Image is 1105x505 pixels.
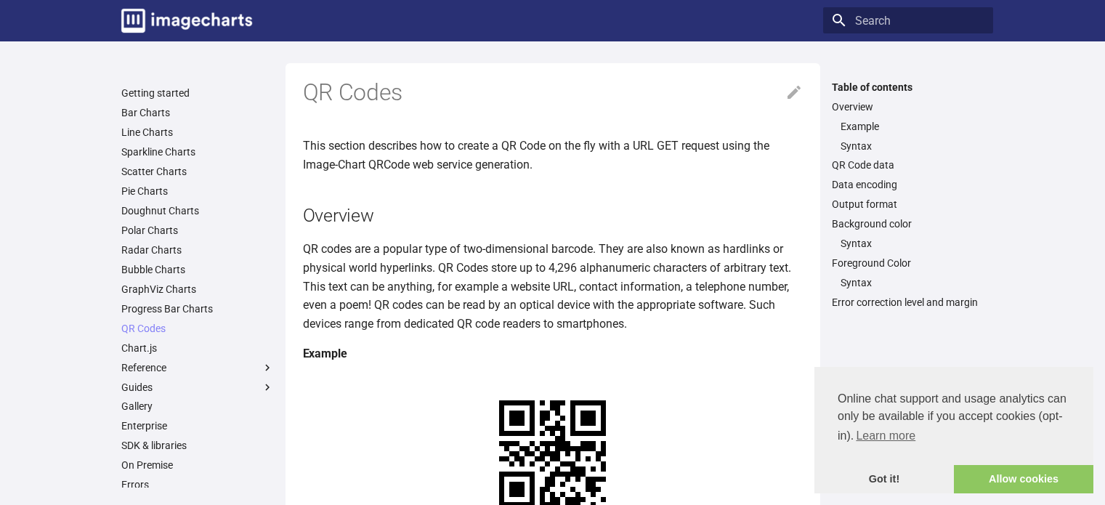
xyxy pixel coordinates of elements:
[841,276,984,289] a: Syntax
[121,185,274,198] a: Pie Charts
[823,81,993,94] label: Table of contents
[954,465,1093,494] a: allow cookies
[121,263,274,276] a: Bubble Charts
[121,381,274,394] label: Guides
[303,240,803,333] p: QR codes are a popular type of two-dimensional barcode. They are also known as hardlinks or physi...
[121,165,274,178] a: Scatter Charts
[116,3,258,39] a: Image-Charts documentation
[841,237,984,250] a: Syntax
[303,344,803,363] h4: Example
[832,120,984,153] nav: Overview
[121,322,274,335] a: QR Codes
[121,439,274,452] a: SDK & libraries
[814,367,1093,493] div: cookieconsent
[121,145,274,158] a: Sparkline Charts
[854,425,918,447] a: learn more about cookies
[121,302,274,315] a: Progress Bar Charts
[303,137,803,174] p: This section describes how to create a QR Code on the fly with a URL GET request using the Image-...
[832,198,984,211] a: Output format
[121,86,274,100] a: Getting started
[121,243,274,256] a: Radar Charts
[841,140,984,153] a: Syntax
[121,419,274,432] a: Enterprise
[121,361,274,374] label: Reference
[121,400,274,413] a: Gallery
[303,203,803,228] h2: Overview
[832,217,984,230] a: Background color
[121,224,274,237] a: Polar Charts
[838,390,1070,447] span: Online chat support and usage analytics can only be available if you accept cookies (opt-in).
[814,465,954,494] a: dismiss cookie message
[303,78,803,108] h1: QR Codes
[841,120,984,133] a: Example
[121,458,274,472] a: On Premise
[121,106,274,119] a: Bar Charts
[832,178,984,191] a: Data encoding
[832,276,984,289] nav: Foreground Color
[832,100,984,113] a: Overview
[832,158,984,171] a: QR Code data
[832,237,984,250] nav: Background color
[832,256,984,270] a: Foreground Color
[121,342,274,355] a: Chart.js
[121,126,274,139] a: Line Charts
[823,7,993,33] input: Search
[121,9,252,33] img: logo
[121,204,274,217] a: Doughnut Charts
[832,296,984,309] a: Error correction level and margin
[823,81,993,310] nav: Table of contents
[121,478,274,491] a: Errors
[121,283,274,296] a: GraphViz Charts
